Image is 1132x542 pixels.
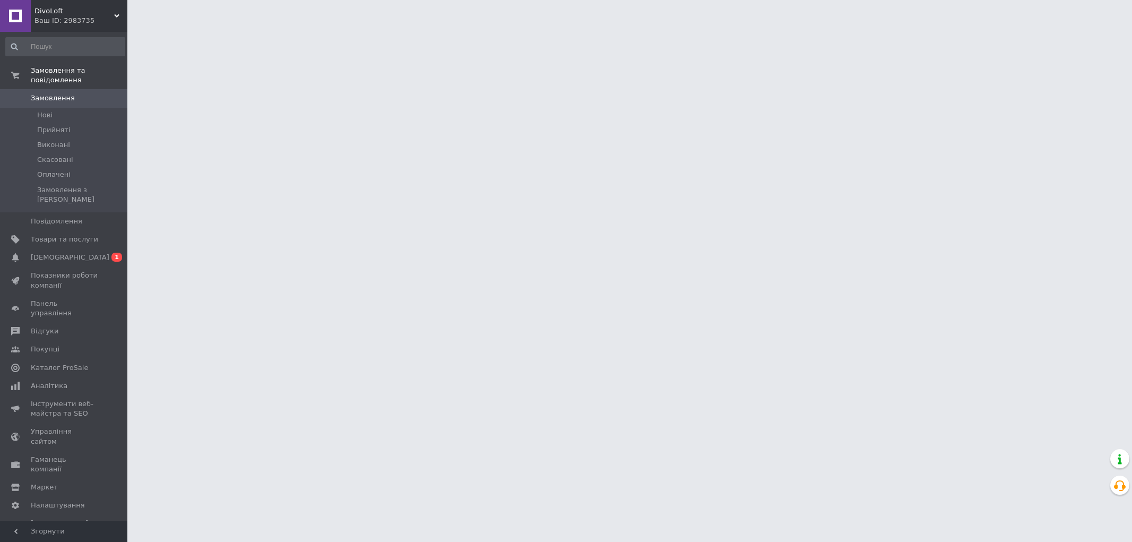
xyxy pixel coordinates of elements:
[37,155,73,165] span: Скасовані
[37,185,124,204] span: Замовлення з [PERSON_NAME]
[31,363,88,373] span: Каталог ProSale
[31,93,75,103] span: Замовлення
[31,483,58,492] span: Маркет
[31,299,98,318] span: Панель управління
[31,253,109,262] span: [DEMOGRAPHIC_DATA]
[31,217,82,226] span: Повідомлення
[5,37,125,56] input: Пошук
[34,6,114,16] span: DivoLoft
[31,399,98,418] span: Інструменти веб-майстра та SEO
[31,235,98,244] span: Товари та послуги
[37,125,70,135] span: Прийняті
[37,170,71,179] span: Оплачені
[31,427,98,446] span: Управління сайтом
[37,110,53,120] span: Нові
[31,381,67,391] span: Аналітика
[34,16,127,25] div: Ваш ID: 2983735
[31,455,98,474] span: Гаманець компанії
[37,140,70,150] span: Виконані
[31,501,85,510] span: Налаштування
[31,271,98,290] span: Показники роботи компанії
[31,66,127,85] span: Замовлення та повідомлення
[111,253,122,262] span: 1
[31,345,59,354] span: Покупці
[31,326,58,336] span: Відгуки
